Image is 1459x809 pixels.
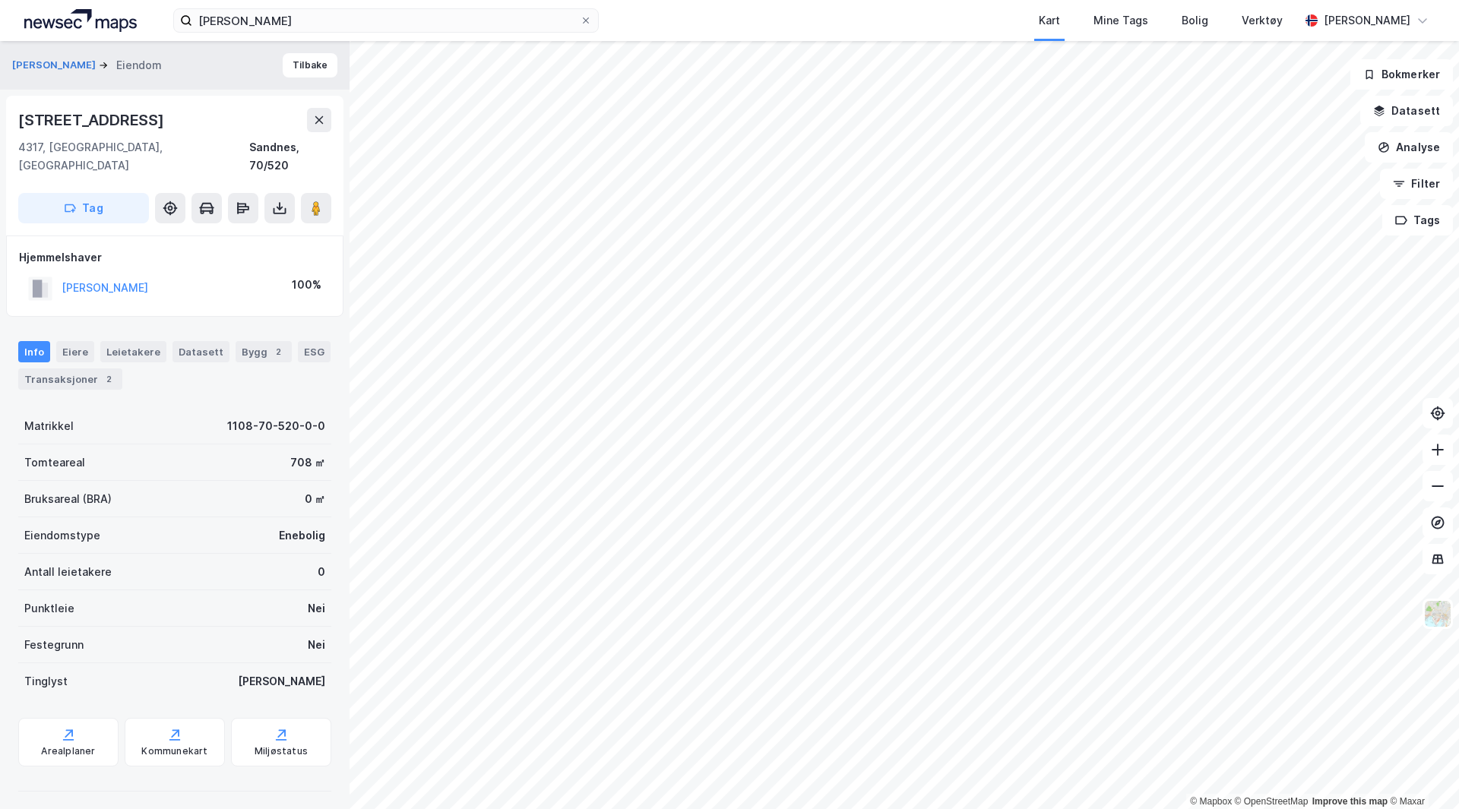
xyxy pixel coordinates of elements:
div: Datasett [172,341,229,362]
div: Leietakere [100,341,166,362]
div: Info [18,341,50,362]
div: 708 ㎡ [290,453,325,472]
div: Arealplaner [41,745,95,757]
div: 4317, [GEOGRAPHIC_DATA], [GEOGRAPHIC_DATA] [18,138,249,175]
div: Nei [308,636,325,654]
div: Nei [308,599,325,618]
button: Tags [1382,205,1453,235]
button: Analyse [1365,132,1453,163]
img: logo.a4113a55bc3d86da70a041830d287a7e.svg [24,9,137,32]
div: Kart [1039,11,1060,30]
button: Tag [18,193,149,223]
div: Kommunekart [141,745,207,757]
div: Enebolig [279,526,325,545]
div: Antall leietakere [24,563,112,581]
div: 2 [271,344,286,359]
div: Mine Tags [1093,11,1148,30]
div: Eiendomstype [24,526,100,545]
div: Transaksjoner [18,368,122,390]
div: 100% [292,276,321,294]
div: Bruksareal (BRA) [24,490,112,508]
div: ESG [298,341,331,362]
button: Filter [1380,169,1453,199]
div: Bygg [236,341,292,362]
a: OpenStreetMap [1235,796,1309,807]
div: 1108-70-520-0-0 [227,417,325,435]
div: Tinglyst [24,672,68,690]
div: Kontrollprogram for chat [1383,736,1459,809]
button: Bokmerker [1350,59,1453,90]
input: Søk på adresse, matrikkel, gårdeiere, leietakere eller personer [192,9,580,32]
div: 0 [318,563,325,581]
div: Hjemmelshaver [19,248,331,267]
div: Matrikkel [24,417,74,435]
div: Punktleie [24,599,74,618]
div: Sandnes, 70/520 [249,138,331,175]
div: Tomteareal [24,453,85,472]
div: [PERSON_NAME] [238,672,325,690]
div: Bolig [1182,11,1208,30]
button: Tilbake [283,53,337,77]
button: [PERSON_NAME] [12,58,99,73]
iframe: Chat Widget [1383,736,1459,809]
div: [STREET_ADDRESS] [18,108,167,132]
a: Improve this map [1312,796,1388,807]
button: Datasett [1360,96,1453,126]
div: 2 [101,371,116,387]
div: Verktøy [1242,11,1283,30]
a: Mapbox [1190,796,1232,807]
div: 0 ㎡ [305,490,325,508]
div: Festegrunn [24,636,84,654]
img: Z [1423,599,1452,628]
div: [PERSON_NAME] [1324,11,1410,30]
div: Eiendom [116,56,162,74]
div: Miljøstatus [255,745,308,757]
div: Eiere [56,341,94,362]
